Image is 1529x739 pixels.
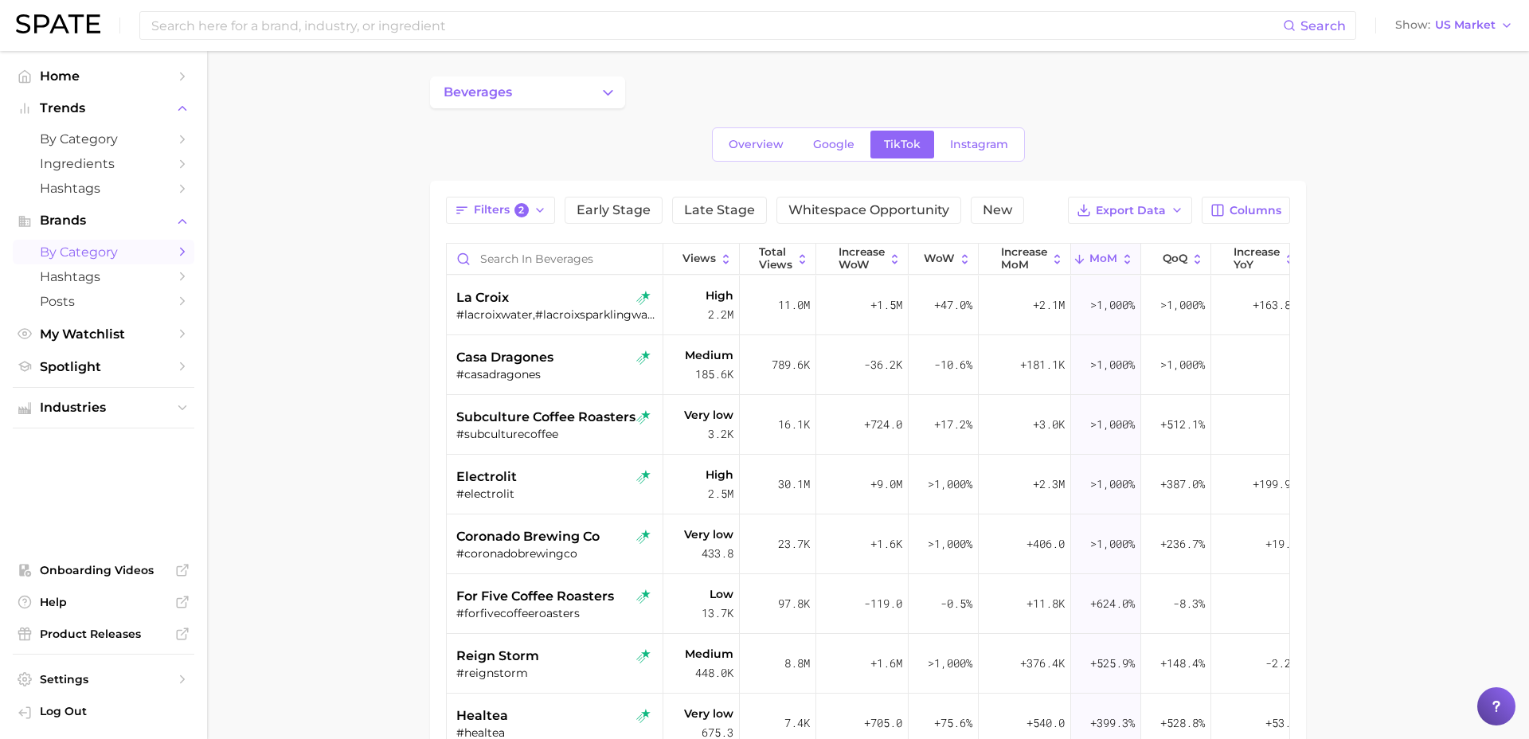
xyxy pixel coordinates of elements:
span: +2.3m [1033,475,1065,494]
span: Posts [40,294,167,309]
span: High [706,286,733,305]
a: Onboarding Videos [13,558,194,582]
img: tiktok rising star [636,589,651,604]
a: by Category [13,127,194,151]
span: 185.6k [695,365,733,384]
span: 3.2k [708,424,733,444]
span: Ingredients [40,156,167,171]
a: Spotlight [13,354,194,379]
a: Hashtags [13,264,194,289]
span: -0.5% [940,594,972,613]
span: +9.0m [870,475,902,494]
a: Help [13,590,194,614]
span: +705.0 [864,714,902,733]
span: Onboarding Videos [40,563,167,577]
span: +376.4k [1020,654,1065,673]
span: >1,000% [928,536,972,551]
a: by Category [13,240,194,264]
span: increase YoY [1234,246,1280,271]
span: High [706,465,733,484]
button: Columns [1202,197,1290,224]
span: Medium [685,644,733,663]
span: Very low [684,525,733,544]
a: TikTok [870,131,934,158]
button: Total Views [740,244,816,275]
span: >1,000% [1090,476,1135,491]
button: ShowUS Market [1391,15,1517,36]
button: Views [663,244,740,275]
span: Brands [40,213,167,228]
span: casa dragones [456,348,553,367]
span: Google [813,138,854,151]
button: coronado brewing cotiktok rising star#coronadobrewingcoVery low433.823.7k+1.6k>1,000%+406.0>1,000... [447,514,1515,574]
span: Increase WoW [839,246,885,271]
span: coronado brewing co [456,527,600,546]
span: Low [710,585,733,604]
span: increase MoM [1001,246,1047,271]
button: electrolittiktok rising star#electrolitHigh2.5m30.1m+9.0m>1,000%+2.3m>1,000%+387.0%+199.9k+164.3%... [447,455,1515,514]
span: Overview [729,138,784,151]
span: +236.7% [1160,534,1205,553]
span: 13.7k [702,604,733,623]
span: 2.5m [708,484,733,503]
a: Posts [13,289,194,314]
span: +1.5m [870,295,902,315]
div: #electrolit [456,487,657,501]
span: electrolit [456,467,517,487]
span: Instagram [950,138,1008,151]
a: Hashtags [13,176,194,201]
span: Early Stage [577,204,651,217]
span: 7.4k [784,714,810,733]
a: Instagram [937,131,1022,158]
div: #coronadobrewingco [456,546,657,561]
div: #casadragones [456,367,657,381]
span: Filters [474,203,529,217]
span: +525.9% [1090,654,1135,673]
span: QoQ [1163,252,1187,265]
span: by Category [40,244,167,260]
span: Export Data [1096,204,1166,217]
a: Settings [13,667,194,691]
img: tiktok rising star [636,291,651,305]
button: WoW [909,244,979,275]
button: subculture coffee roasterstiktok rising star#subculturecoffeeVery low3.2k16.1k+724.0+17.2%+3.0k>1... [447,395,1515,455]
img: tiktok rising star [636,410,651,424]
span: Medium [685,346,733,365]
span: +181.1k [1020,355,1065,374]
a: Home [13,64,194,88]
button: Export Data [1068,197,1192,224]
button: increase MoM [979,244,1071,275]
span: 30.1m [778,475,810,494]
img: tiktok rising star [636,350,651,365]
span: +528.8% [1160,714,1205,733]
span: Log Out [40,704,182,718]
a: Google [800,131,868,158]
span: +540.0 [1027,714,1065,733]
span: +199.9k [1253,475,1297,494]
span: +512.1% [1160,415,1205,434]
span: Help [40,595,167,609]
span: 2.2m [708,305,733,324]
span: Settings [40,672,167,686]
span: +1.6m [870,654,902,673]
span: WoW [924,252,955,265]
span: US Market [1435,21,1496,29]
span: >1,000% [1090,297,1135,312]
div: #forfivecoffeeroasters [456,606,657,620]
span: MoM [1089,252,1117,265]
input: Search in beverages [447,244,663,274]
button: reign stormtiktok rising star#reignstormMedium448.0k8.8m+1.6m>1,000%+376.4k+525.9%+148.4%-2.2k-1.... [447,634,1515,694]
img: tiktok rising star [636,470,651,484]
span: +2.1m [1033,295,1065,315]
span: Trends [40,101,167,115]
div: #subculturecoffee [456,427,657,441]
span: +163.8k [1253,295,1297,315]
span: Very low [684,405,733,424]
span: +19.0 [1265,534,1297,553]
button: for five coffee roasterstiktok rising star#forfivecoffeeroastersLow13.7k97.8k-119.0-0.5%+11.8k+62... [447,574,1515,634]
img: SPATE [16,14,100,33]
button: Trends [13,96,194,120]
span: +3.0k [1033,415,1065,434]
span: -10.6% [934,355,972,374]
span: 16.1k [778,415,810,434]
